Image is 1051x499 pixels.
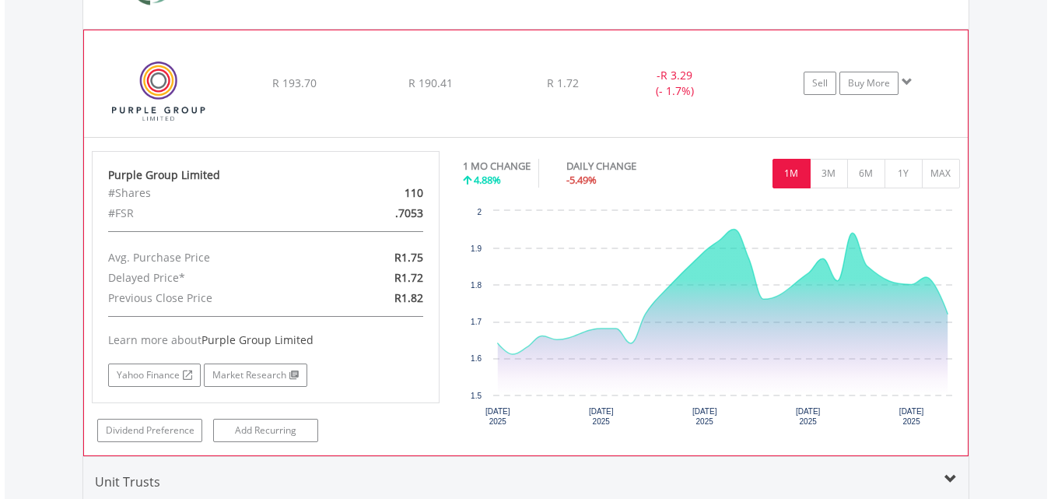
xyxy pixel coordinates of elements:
[471,281,482,290] text: 1.8
[847,159,885,188] button: 6M
[108,167,424,183] div: Purple Group Limited
[772,159,811,188] button: 1M
[96,203,322,223] div: #FSR
[463,203,960,437] div: Chart. Highcharts interactive chart.
[796,407,821,426] text: [DATE] 2025
[589,407,614,426] text: [DATE] 2025
[463,203,960,437] svg: Interactive chart
[96,183,322,203] div: #Shares
[471,392,482,400] text: 1.5
[692,407,717,426] text: [DATE] 2025
[885,159,923,188] button: 1Y
[474,173,501,187] span: 4.88%
[108,332,424,348] div: Learn more about
[92,50,226,132] img: EQU.ZA.PPE.png
[272,76,317,90] span: R 193.70
[839,72,899,95] a: Buy More
[95,473,160,490] span: Unit Trusts
[616,68,733,99] div: - (- 1.7%)
[471,244,482,253] text: 1.9
[566,173,597,187] span: -5.49%
[201,332,314,347] span: Purple Group Limited
[322,183,435,203] div: 110
[922,159,960,188] button: MAX
[804,72,836,95] a: Sell
[660,68,692,83] span: R 3.29
[485,407,510,426] text: [DATE] 2025
[899,407,924,426] text: [DATE] 2025
[566,159,691,174] div: DAILY CHANGE
[96,248,322,268] div: Avg. Purchase Price
[471,354,482,363] text: 1.6
[477,208,482,216] text: 2
[394,250,423,265] span: R1.75
[322,203,435,223] div: .7053
[471,318,482,326] text: 1.7
[547,76,579,90] span: R 1.72
[408,76,453,90] span: R 190.41
[810,159,848,188] button: 3M
[108,364,201,387] a: Yahoo Finance
[96,268,322,288] div: Delayed Price*
[97,419,202,442] a: Dividend Preference
[204,364,307,387] a: Market Research
[394,290,423,305] span: R1.82
[463,159,531,174] div: 1 MO CHANGE
[96,288,322,308] div: Previous Close Price
[213,419,318,442] a: Add Recurring
[394,270,423,285] span: R1.72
